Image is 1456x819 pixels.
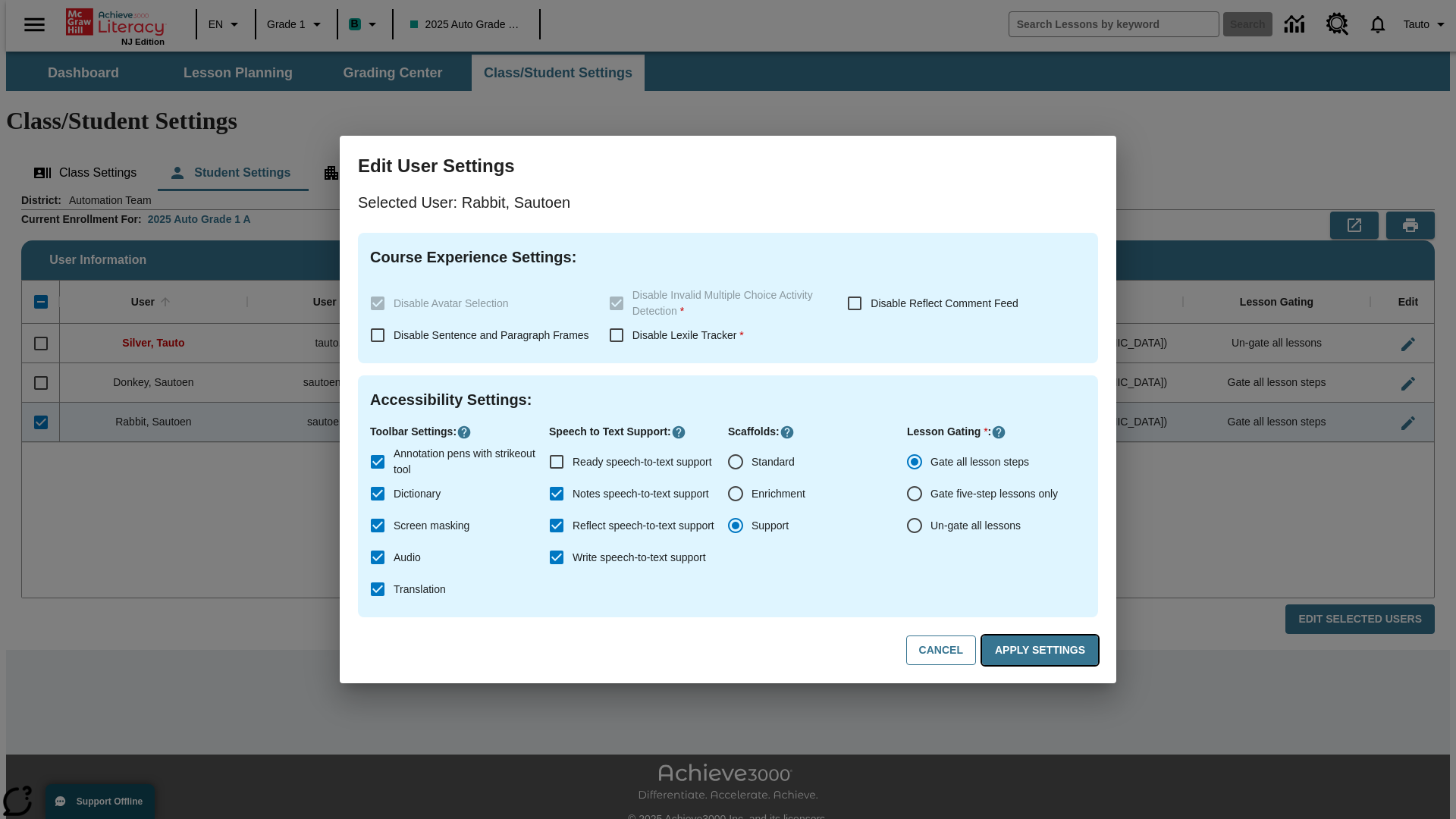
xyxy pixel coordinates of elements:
[930,486,1058,502] span: Gate five-step lessons only
[394,297,509,309] span: Disable Avatar Selection
[601,287,836,319] label: These settings are specific to individual classes. To see these settings or make changes, please ...
[991,425,1006,440] button: Click here to know more about
[370,245,1086,269] h4: Course Experience Settings :
[549,424,728,440] p: Speech to Text Support :
[370,388,1086,412] h4: Accessibility Settings :
[930,454,1029,470] span: Gate all lesson steps
[457,425,472,440] button: Click here to know more about
[671,425,686,440] button: Click here to know more about
[752,518,789,534] span: Support
[780,425,795,440] button: Click here to know more about
[573,518,714,534] span: Reflect speech-to-text support
[394,550,421,566] span: Audio
[930,518,1021,534] span: Un-gate all lessons
[394,518,469,534] span: Screen masking
[573,550,706,566] span: Write speech-to-text support
[573,454,712,470] span: Ready speech-to-text support
[370,424,549,440] p: Toolbar Settings :
[394,486,441,502] span: Dictionary
[632,289,813,317] span: Disable Invalid Multiple Choice Activity Detection
[982,635,1098,665] button: Apply Settings
[728,424,907,440] p: Scaffolds :
[573,486,709,502] span: Notes speech-to-text support
[752,486,805,502] span: Enrichment
[632,329,744,341] span: Disable Lexile Tracker
[358,190,1098,215] p: Selected User: Rabbit, Sautoen
[394,582,446,598] span: Translation
[907,424,1086,440] p: Lesson Gating :
[358,154,1098,178] h3: Edit User Settings
[752,454,795,470] span: Standard
[906,635,976,665] button: Cancel
[394,446,537,478] span: Annotation pens with strikeout tool
[362,287,597,319] label: These settings are specific to individual classes. To see these settings or make changes, please ...
[871,297,1018,309] span: Disable Reflect Comment Feed
[394,329,589,341] span: Disable Sentence and Paragraph Frames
